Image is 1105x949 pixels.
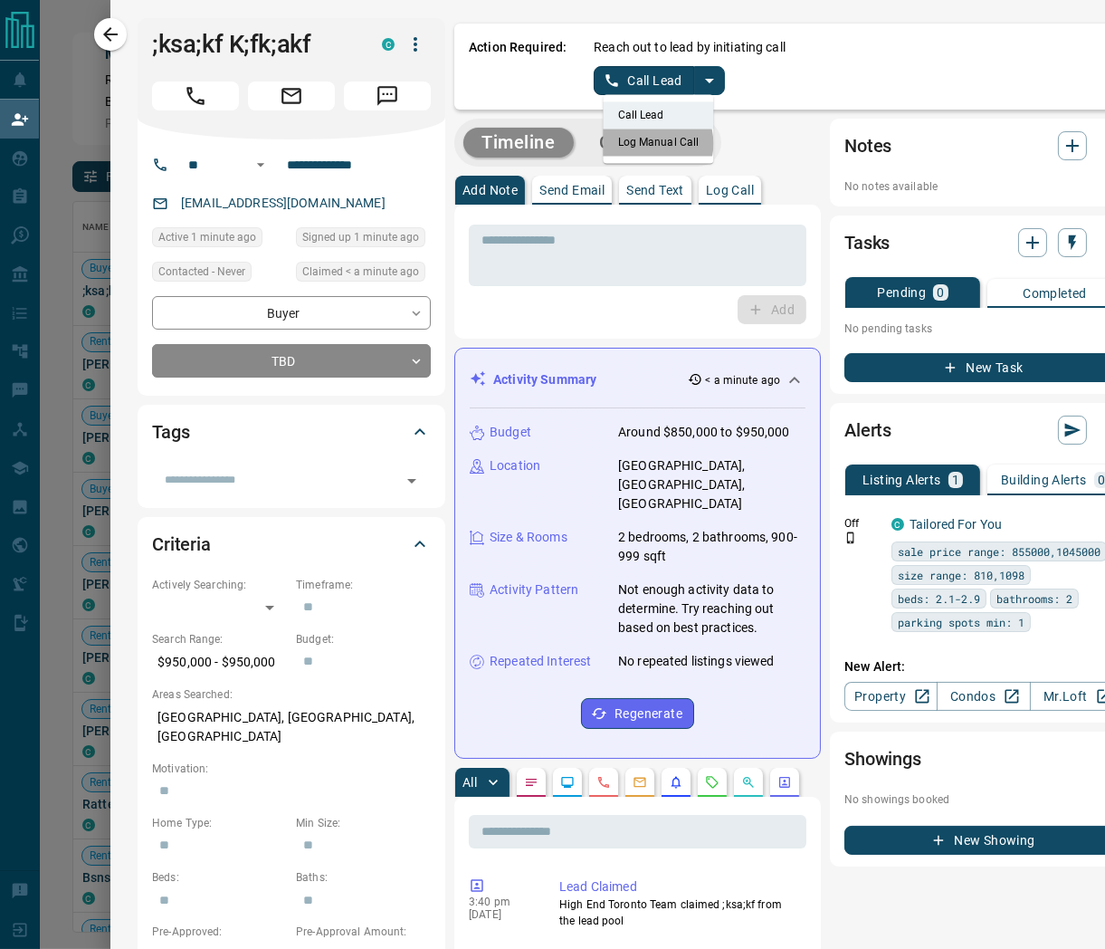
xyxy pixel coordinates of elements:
span: sale price range: 855000,1045000 [898,542,1100,561]
p: Size & Rooms [490,528,567,547]
p: Pre-Approval Amount: [296,924,431,940]
p: Pre-Approved: [152,924,287,940]
h2: Notes [844,131,891,160]
p: Timeframe: [296,577,431,593]
p: 2 bedrooms, 2 bathrooms, 900-999 sqft [618,528,805,566]
a: [EMAIL_ADDRESS][DOMAIN_NAME] [181,196,386,210]
p: 1 [952,474,959,486]
p: Repeated Interest [490,652,591,671]
button: Timeline [463,128,574,158]
p: High End Toronto Team claimed ;ksa;kf from the lead pool [559,896,799,929]
p: Listing Alerts [862,474,941,486]
h1: ;ksa;kf K;fk;akf [152,30,355,59]
p: Areas Searched: [152,686,431,703]
p: Min Size: [296,815,431,831]
p: Budget: [296,631,431,647]
h2: Tasks [844,228,890,257]
div: Wed Oct 15 2025 [152,227,287,253]
p: Completed [1023,287,1087,300]
p: Actively Searching: [152,577,287,593]
svg: Listing Alerts [669,775,683,790]
h2: Showings [844,744,921,773]
p: Building Alerts [1001,474,1087,486]
div: Tags [152,410,431,454]
svg: Emails [633,775,647,790]
span: Message [344,81,431,110]
a: Tailored For You [910,517,1002,532]
p: Off [844,515,881,532]
span: Contacted - Never [158,263,245,281]
span: Claimed < a minute ago [302,263,419,281]
p: Add Note [462,184,518,197]
button: Open [250,154,271,176]
div: split button [594,66,725,95]
svg: Notes [524,775,538,790]
p: [GEOGRAPHIC_DATA], [GEOGRAPHIC_DATA], [GEOGRAPHIC_DATA] [152,703,431,752]
p: $950,000 - $950,000 [152,647,287,677]
p: Reach out to lead by initiating call [594,38,786,57]
span: bathrooms: 2 [996,590,1072,608]
div: Wed Oct 15 2025 [296,262,431,287]
div: Criteria [152,522,431,566]
div: condos.ca [382,38,395,51]
p: Home Type: [152,815,287,831]
svg: Calls [596,775,611,790]
p: 0 [937,286,944,299]
a: Condos [937,682,1030,711]
p: Action Required: [469,38,567,95]
p: Baths: [296,869,431,886]
span: beds: 2.1-2.9 [898,590,980,608]
p: [GEOGRAPHIC_DATA], [GEOGRAPHIC_DATA], [GEOGRAPHIC_DATA] [618,456,805,513]
p: Send Text [626,184,684,197]
p: Pending [877,286,926,299]
p: 3:40 pm [469,896,532,908]
p: All [462,776,477,789]
span: Email [248,81,335,110]
div: condos.ca [891,518,904,531]
div: Wed Oct 15 2025 [296,227,431,253]
li: Call Lead [604,101,714,129]
p: Send Email [539,184,605,197]
p: Location [490,456,540,475]
p: Log Call [706,184,754,197]
span: Active 1 minute ago [158,228,256,246]
span: parking spots min: 1 [898,613,1024,631]
button: Campaigns [581,128,712,158]
span: Signed up 1 minute ago [302,228,419,246]
button: Open [399,468,424,494]
h2: Alerts [844,416,891,445]
svg: Push Notification Only [844,532,857,544]
p: 0 [1098,474,1105,486]
p: Around $850,000 to $950,000 [618,423,790,442]
h2: Tags [152,417,189,446]
p: Activity Summary [493,370,596,389]
div: Activity Summary< a minute ago [470,363,805,397]
p: Budget [490,423,531,442]
span: size range: 810,1098 [898,566,1024,584]
svg: Requests [705,775,719,790]
button: Regenerate [581,698,694,729]
li: Log Manual Call [604,129,714,156]
p: Search Range: [152,631,287,647]
p: [DATE] [469,908,532,921]
svg: Opportunities [741,775,756,790]
span: Call [152,81,239,110]
button: Call Lead [594,66,694,95]
svg: Lead Browsing Activity [560,775,575,790]
p: < a minute ago [706,372,781,388]
p: Not enough activity data to determine. Try reaching out based on best practices. [618,580,805,637]
p: No repeated listings viewed [618,652,775,671]
p: Beds: [152,869,287,886]
div: TBD [152,344,431,378]
h2: Criteria [152,530,211,559]
p: Motivation: [152,761,431,777]
svg: Agent Actions [777,775,792,790]
div: Buyer [152,296,431,330]
p: Activity Pattern [490,580,578,599]
p: Lead Claimed [559,877,799,896]
a: Property [844,682,938,711]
